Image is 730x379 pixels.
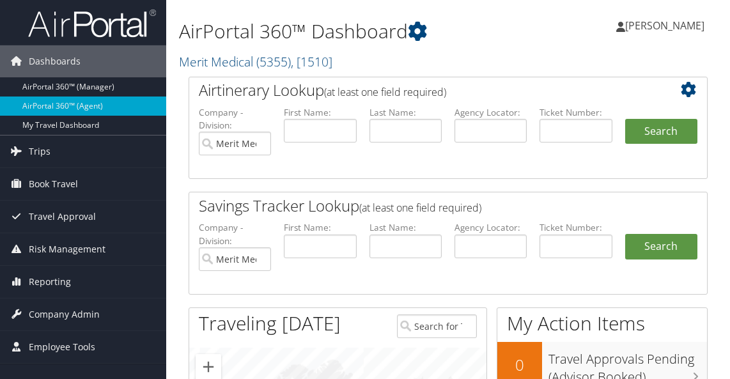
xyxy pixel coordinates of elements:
[179,53,332,70] a: Merit Medical
[324,85,446,99] span: (at least one field required)
[540,221,612,234] label: Ticket Number:
[29,266,71,298] span: Reporting
[291,53,332,70] span: , [ 1510 ]
[625,234,697,259] a: Search
[29,233,105,265] span: Risk Management
[616,6,717,45] a: [PERSON_NAME]
[256,53,291,70] span: ( 5355 )
[29,45,81,77] span: Dashboards
[29,168,78,200] span: Book Travel
[199,106,271,132] label: Company - Division:
[625,119,697,144] button: Search
[625,19,704,33] span: [PERSON_NAME]
[454,221,527,234] label: Agency Locator:
[199,79,655,101] h2: Airtinerary Lookup
[284,106,356,119] label: First Name:
[359,201,481,215] span: (at least one field required)
[369,106,442,119] label: Last Name:
[28,8,156,38] img: airportal-logo.png
[199,221,271,247] label: Company - Division:
[397,314,477,338] input: Search for Traveler
[284,221,356,234] label: First Name:
[29,201,96,233] span: Travel Approval
[199,247,271,271] input: search accounts
[179,18,538,45] h1: AirPortal 360™ Dashboard
[29,331,95,363] span: Employee Tools
[454,106,527,119] label: Agency Locator:
[369,221,442,234] label: Last Name:
[497,310,707,337] h1: My Action Items
[29,135,50,167] span: Trips
[29,298,100,330] span: Company Admin
[199,195,655,217] h2: Savings Tracker Lookup
[497,354,542,376] h2: 0
[540,106,612,119] label: Ticket Number:
[199,310,341,337] h1: Traveling [DATE]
